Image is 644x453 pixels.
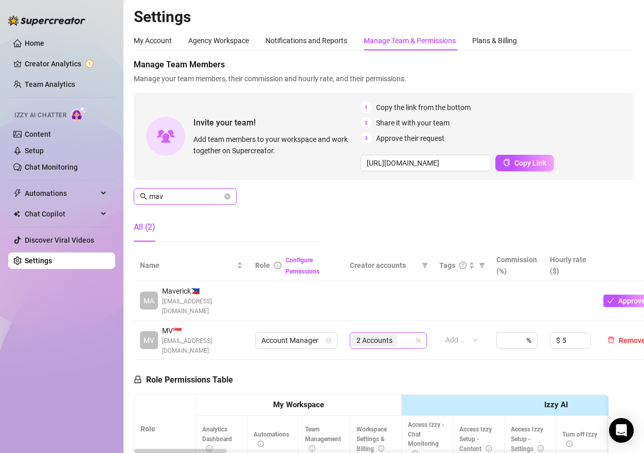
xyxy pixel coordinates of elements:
th: Commission (%) [490,250,544,281]
a: Creator Analytics exclamation-circle [25,56,107,72]
h2: Settings [134,7,634,27]
span: filter [479,262,485,268]
span: team [415,337,421,343]
span: filter [420,258,430,273]
img: logo-BBDzfeDw.svg [8,15,85,26]
span: Share it with your team [376,117,450,129]
span: 2 [361,117,372,129]
a: Home [25,39,44,47]
span: Team Management [305,426,341,452]
span: filter [477,258,487,273]
span: Name [140,260,235,271]
strong: Izzy AI [544,400,568,409]
span: Access Izzy Setup - Settings [511,426,544,452]
span: info-circle [258,441,264,447]
span: [EMAIL_ADDRESS][DOMAIN_NAME] [162,297,243,316]
div: Agency Workspace [188,35,249,46]
span: lock [326,337,332,343]
h5: Role Permissions Table [134,374,233,386]
span: MV 🇸🇬 [162,325,243,336]
span: Automations [254,431,289,448]
span: question-circle [459,262,467,269]
a: Setup [25,147,44,155]
span: Turn off Izzy [562,431,597,448]
input: Search members [149,191,222,202]
span: Manage Team Members [134,59,634,71]
span: Chat Copilot [25,206,98,222]
div: My Account [134,35,172,46]
strong: My Workspace [273,400,324,409]
span: MV [144,335,154,346]
span: info-circle [274,262,281,269]
span: Tags [439,260,455,271]
span: Invite your team! [193,116,361,129]
span: thunderbolt [13,189,22,197]
th: Hourly rate ($) [544,250,597,281]
div: Notifications and Reports [265,35,347,46]
div: Manage Team & Permissions [364,35,456,46]
span: Workspace Settings & Billing [356,426,387,452]
span: info-circle [206,445,212,451]
span: 2 Accounts [356,335,392,346]
span: [EMAIL_ADDRESS][DOMAIN_NAME] [162,336,243,356]
span: check [607,297,614,304]
span: 1 [361,102,372,113]
a: Discover Viral Videos [25,236,94,244]
div: Plans & Billing [472,35,517,46]
button: Copy Link [495,155,554,171]
span: Role [255,261,270,269]
span: 2 Accounts [352,334,397,347]
a: Configure Permissions [285,257,319,275]
a: Content [25,130,51,138]
span: info-circle [378,445,384,451]
span: 3 [361,133,372,144]
span: info-circle [486,445,492,451]
span: info-circle [566,441,573,447]
span: Automations [25,185,98,202]
span: Izzy AI Chatter [14,111,66,120]
th: Name [134,250,249,281]
span: Analytics Dashboard [202,426,232,452]
span: info-circle [309,445,315,451]
span: Copy the link from the bottom [376,102,471,113]
span: Add team members to your workspace and work together on Supercreator. [193,134,356,156]
span: Creator accounts [350,260,418,271]
div: All (2) [134,221,155,233]
span: search [140,193,147,200]
span: Access Izzy Setup - Content [459,426,492,452]
a: Team Analytics [25,80,75,88]
span: MA [144,295,154,306]
a: Chat Monitoring [25,163,78,171]
span: lock [134,375,142,384]
span: info-circle [538,445,544,451]
span: filter [422,262,428,268]
img: Chat Copilot [13,210,20,218]
span: Manage your team members, their commission and hourly rate, and their permissions. [134,73,634,84]
span: Copy Link [514,159,546,167]
span: Approve their request [376,133,444,144]
span: Maverick 🇵🇭 [162,285,243,297]
div: Open Intercom Messenger [609,418,634,443]
span: copy [503,159,510,166]
span: Account Manager [261,333,331,348]
img: AI Chatter [70,106,86,121]
button: close-circle [224,193,230,200]
a: Settings [25,257,52,265]
span: delete [607,336,615,343]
